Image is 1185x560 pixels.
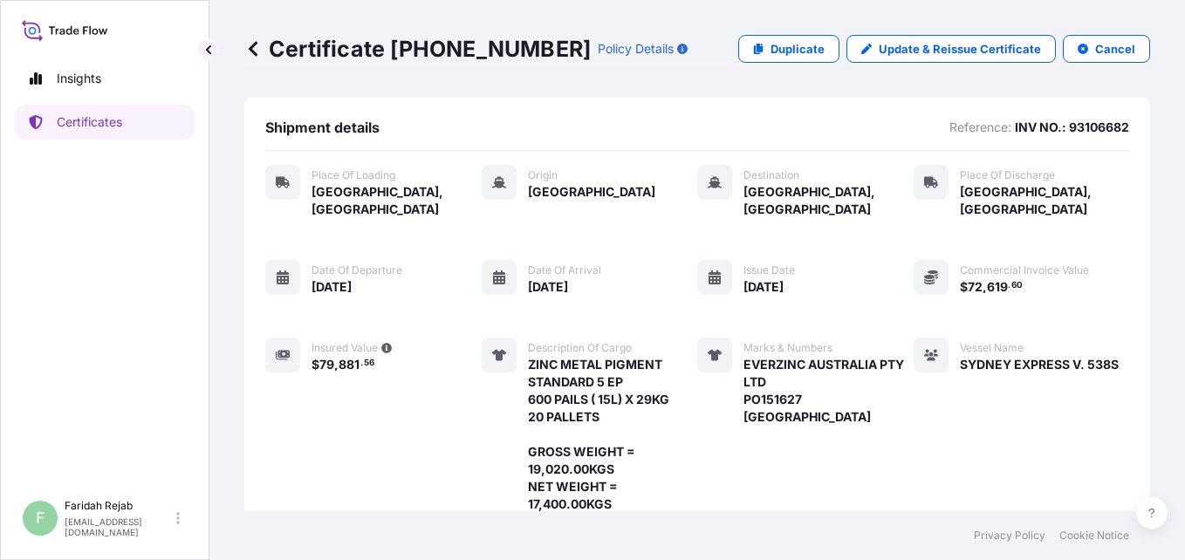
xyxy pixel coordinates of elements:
[528,341,632,355] span: Description of cargo
[1063,35,1150,63] button: Cancel
[743,183,914,218] span: [GEOGRAPHIC_DATA], [GEOGRAPHIC_DATA]
[65,499,173,513] p: Faridah Rejab
[312,168,395,182] span: Place of Loading
[598,40,674,58] p: Policy Details
[528,183,655,201] span: [GEOGRAPHIC_DATA]
[312,341,378,355] span: Insured Value
[974,529,1045,543] a: Privacy Policy
[960,341,1024,355] span: Vessel Name
[846,35,1056,63] a: Update & Reissue Certificate
[960,168,1055,182] span: Place of discharge
[1095,40,1135,58] p: Cancel
[339,359,360,371] span: 881
[1011,283,1023,289] span: 60
[1015,119,1129,136] p: INV NO.: 93106682
[743,168,799,182] span: Destination
[743,356,914,426] span: EVERZINC AUSTRALIA PTY LTD PO151627 [GEOGRAPHIC_DATA]
[57,113,122,131] p: Certificates
[528,263,601,277] span: Date of arrival
[15,105,195,140] a: Certificates
[983,281,987,293] span: ,
[312,359,319,371] span: $
[57,70,101,87] p: Insights
[360,360,363,366] span: .
[334,359,339,371] span: ,
[743,341,832,355] span: Marks & Numbers
[312,278,352,296] span: [DATE]
[1008,283,1010,289] span: .
[36,509,45,527] span: F
[771,40,825,58] p: Duplicate
[960,356,1119,373] span: SYDNEY EXPRESS V. 538S
[879,40,1041,58] p: Update & Reissue Certificate
[743,278,784,296] span: [DATE]
[265,119,380,136] span: Shipment details
[1059,529,1129,543] a: Cookie Notice
[743,263,795,277] span: Issue Date
[968,281,983,293] span: 72
[364,360,374,366] span: 56
[960,183,1130,218] span: [GEOGRAPHIC_DATA], [GEOGRAPHIC_DATA]
[960,263,1089,277] span: Commercial Invoice Value
[738,35,839,63] a: Duplicate
[528,278,568,296] span: [DATE]
[65,516,173,537] p: [EMAIL_ADDRESS][DOMAIN_NAME]
[312,183,482,218] span: [GEOGRAPHIC_DATA], [GEOGRAPHIC_DATA]
[244,35,591,63] p: Certificate [PHONE_NUMBER]
[312,263,402,277] span: Date of departure
[987,281,1008,293] span: 619
[949,119,1011,136] p: Reference:
[960,281,968,293] span: $
[15,61,195,96] a: Insights
[528,356,698,513] span: ZINC METAL PIGMENT STANDARD 5 EP 600 PAILS ( 15L) X 29KG 20 PALLETS GROSS WEIGHT = 19,020.00KGS N...
[528,168,558,182] span: Origin
[319,359,334,371] span: 79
